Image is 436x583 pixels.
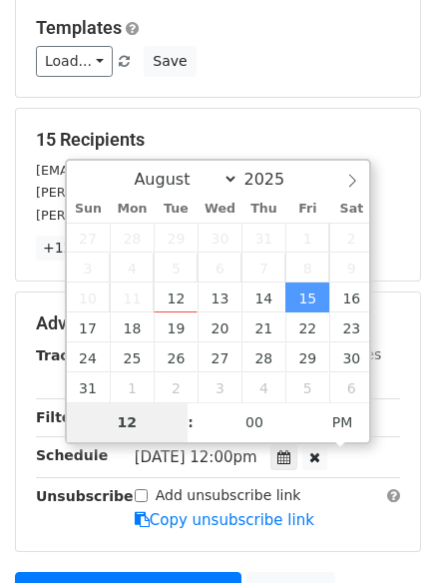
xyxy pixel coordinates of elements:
span: August 24, 2025 [67,342,111,372]
input: Year [238,170,310,189]
span: August 22, 2025 [285,312,329,342]
span: August 6, 2025 [198,253,241,283]
span: Thu [241,203,285,216]
label: Add unsubscribe link [156,485,301,506]
span: September 5, 2025 [285,372,329,402]
span: August 21, 2025 [241,312,285,342]
a: Load... [36,46,113,77]
span: August 5, 2025 [154,253,198,283]
strong: Schedule [36,447,108,463]
span: August 3, 2025 [67,253,111,283]
span: Click to toggle [315,402,370,442]
span: August 27, 2025 [198,342,241,372]
a: +12 more [36,236,120,261]
small: [PERSON_NAME][EMAIL_ADDRESS][DOMAIN_NAME] [36,208,364,223]
span: Wed [198,203,241,216]
span: August 25, 2025 [110,342,154,372]
span: September 6, 2025 [329,372,373,402]
span: August 8, 2025 [285,253,329,283]
span: August 20, 2025 [198,312,241,342]
strong: Unsubscribe [36,488,134,504]
span: August 19, 2025 [154,312,198,342]
span: August 7, 2025 [241,253,285,283]
span: July 28, 2025 [110,223,154,253]
span: August 29, 2025 [285,342,329,372]
h5: 15 Recipients [36,129,400,151]
a: Templates [36,17,122,38]
span: August 23, 2025 [329,312,373,342]
span: Mon [110,203,154,216]
span: Sun [67,203,111,216]
span: September 4, 2025 [241,372,285,402]
span: [DATE] 12:00pm [135,448,257,466]
span: August 9, 2025 [329,253,373,283]
span: August 14, 2025 [241,283,285,312]
span: July 30, 2025 [198,223,241,253]
small: [EMAIL_ADDRESS][DOMAIN_NAME] [36,163,258,178]
span: July 31, 2025 [241,223,285,253]
strong: Tracking [36,347,103,363]
span: August 15, 2025 [285,283,329,312]
span: August 10, 2025 [67,283,111,312]
a: Copy unsubscribe link [135,511,314,529]
span: August 16, 2025 [329,283,373,312]
span: Tue [154,203,198,216]
span: Sat [329,203,373,216]
span: August 4, 2025 [110,253,154,283]
iframe: Chat Widget [336,487,436,583]
strong: Filters [36,409,87,425]
span: September 3, 2025 [198,372,241,402]
span: Fri [285,203,329,216]
span: August 28, 2025 [241,342,285,372]
span: August 2, 2025 [329,223,373,253]
span: August 12, 2025 [154,283,198,312]
span: September 1, 2025 [110,372,154,402]
span: August 11, 2025 [110,283,154,312]
input: Hour [67,402,189,442]
h5: Advanced [36,312,400,334]
span: August 17, 2025 [67,312,111,342]
span: August 1, 2025 [285,223,329,253]
input: Minute [194,402,315,442]
span: August 31, 2025 [67,372,111,402]
span: August 26, 2025 [154,342,198,372]
span: August 13, 2025 [198,283,241,312]
span: : [188,402,194,442]
span: July 29, 2025 [154,223,198,253]
button: Save [144,46,196,77]
small: [PERSON_NAME][EMAIL_ADDRESS][DOMAIN_NAME] [36,185,364,200]
span: August 18, 2025 [110,312,154,342]
span: July 27, 2025 [67,223,111,253]
span: September 2, 2025 [154,372,198,402]
span: August 30, 2025 [329,342,373,372]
